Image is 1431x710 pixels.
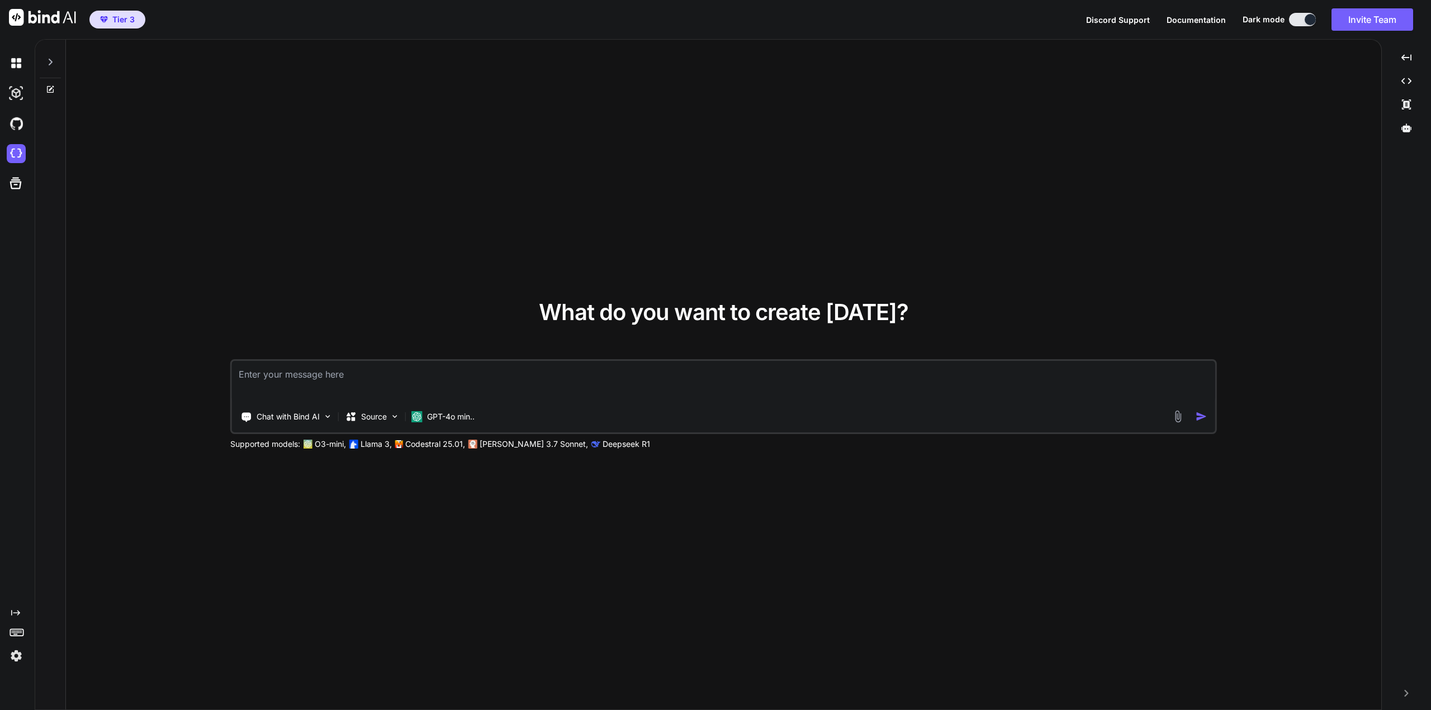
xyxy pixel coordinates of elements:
span: Documentation [1167,15,1226,25]
button: premiumTier 3 [89,11,145,28]
button: Discord Support [1086,14,1150,26]
img: attachment [1172,410,1184,423]
img: darkChat [7,54,26,73]
img: cloudideIcon [7,144,26,163]
p: GPT-4o min.. [427,411,475,422]
p: Llama 3, [361,439,392,450]
p: Supported models: [230,439,300,450]
img: premium [100,16,108,23]
p: Chat with Bind AI [257,411,320,422]
img: GPT-4o mini [411,411,423,422]
p: Codestral 25.01, [405,439,465,450]
img: claude [468,440,477,449]
button: Documentation [1167,14,1226,26]
img: icon [1196,411,1207,422]
img: settings [7,646,26,665]
img: Mistral-AI [395,440,403,448]
img: Llama2 [349,440,358,449]
img: githubDark [7,114,26,133]
span: Tier 3 [112,14,135,25]
img: Bind AI [9,9,76,26]
img: darkAi-studio [7,84,26,103]
img: claude [591,440,600,449]
p: O3-mini, [315,439,346,450]
span: What do you want to create [DATE]? [539,298,908,326]
button: Invite Team [1332,8,1413,31]
img: Pick Models [390,412,400,421]
span: Discord Support [1086,15,1150,25]
p: Source [361,411,387,422]
p: [PERSON_NAME] 3.7 Sonnet, [480,439,588,450]
p: Deepseek R1 [603,439,650,450]
img: Pick Tools [323,412,333,421]
img: GPT-4 [304,440,312,449]
span: Dark mode [1243,14,1285,25]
